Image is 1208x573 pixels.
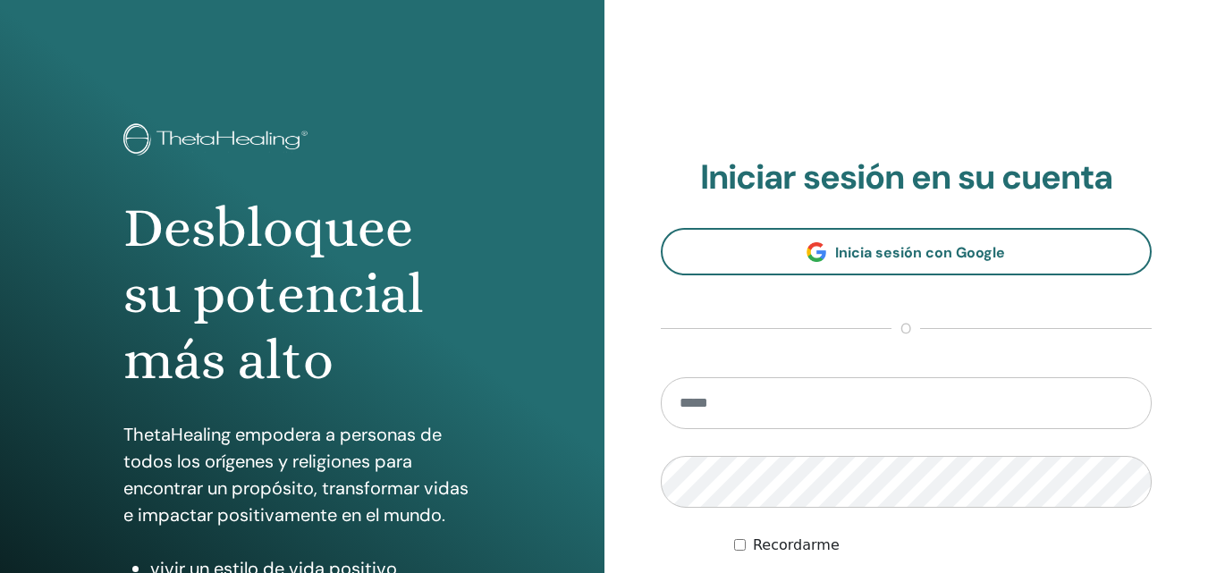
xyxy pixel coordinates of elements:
h1: Desbloquee su potencial más alto [123,195,481,394]
p: ThetaHealing empodera a personas de todos los orígenes y religiones para encontrar un propósito, ... [123,421,481,528]
div: Mantenerme autenticado indefinidamente o hasta cerrar la sesión manualmente [734,535,1152,556]
span: o [891,318,920,340]
label: Recordarme [753,535,840,556]
a: Inicia sesión con Google [661,228,1153,275]
h2: Iniciar sesión en su cuenta [661,157,1153,198]
span: Inicia sesión con Google [835,243,1005,262]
